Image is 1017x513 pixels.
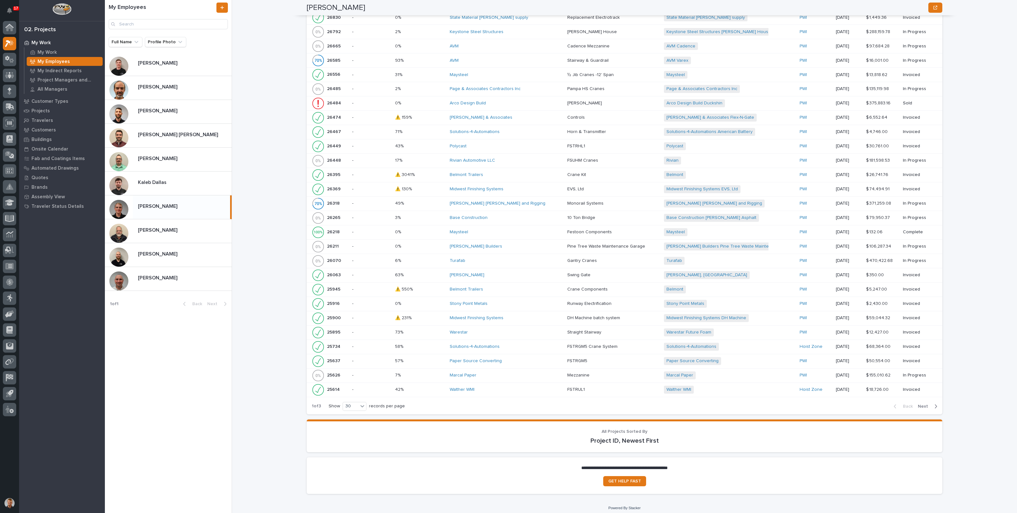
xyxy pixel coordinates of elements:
p: [PERSON_NAME] [138,274,179,281]
tr: 2644826448 -17%17% Rivian Automotive LLC FSUHM CranesFSUHM Cranes Rivian PWI [DATE]$ 181,598.53$ ... [307,153,942,168]
p: 49% [395,200,405,206]
p: [PERSON_NAME] [138,107,179,114]
p: [DATE] [836,72,861,78]
p: [DATE] [836,272,861,278]
p: Invoiced [903,172,932,178]
p: 2% [395,85,402,92]
a: [PERSON_NAME] & Associates Flex-N-Gate [666,115,754,120]
a: [PERSON_NAME] [450,272,484,278]
a: PWI [800,186,807,192]
a: [PERSON_NAME] Builders [450,244,502,249]
p: $ 181,598.53 [866,157,891,163]
p: - [352,15,390,20]
p: 0% [395,228,402,235]
a: Maysteel [450,72,468,78]
a: PWI [800,158,807,163]
p: $ 5,247.00 [866,285,888,292]
p: Cadence Mezzanine [567,42,611,49]
tr: 2636926369 -⚠️ 130%⚠️ 130% Midwest Finishing Systems EVS, LtdEVS, Ltd Midwest Finishing Systems E... [307,182,942,196]
a: Page & Associates Contractors Inc [666,86,737,92]
p: - [352,44,390,49]
a: PWI [800,244,807,249]
a: [PERSON_NAME][PERSON_NAME] [105,148,232,172]
p: - [352,258,390,264]
a: Fab and Coatings Items [19,154,105,163]
p: 26070 [327,257,342,264]
tr: 2621826218 -0%0% Maysteel Festoon ComponentsFestoon Components Maysteel PWI [DATE]$ 132.06$ 132.0... [307,225,942,239]
p: Runway Electrification [567,300,613,306]
a: Solutions-4-Automations American Battery [666,129,753,135]
p: Projects [31,108,50,114]
p: My Employees [38,59,70,65]
p: In Progress [903,29,932,35]
a: Maysteel [666,229,685,235]
input: Search [109,19,228,29]
p: $ 375,883.16 [866,99,892,106]
tr: 2679226792 -2%2% Keystone Steel Structures [PERSON_NAME] House[PERSON_NAME] House Keystone Steel ... [307,25,942,39]
p: Automated Drawings [31,165,79,171]
a: AVM Varex [666,58,688,63]
tr: 2594525945 -⚠️ 550%⚠️ 550% Belmont Trailers Crane ComponentsCrane Components Belmont PWI [DATE]$ ... [307,282,942,297]
a: PWI [800,44,807,49]
p: 0% [395,300,402,306]
p: 71% [395,128,404,135]
a: Automated Drawings [19,163,105,173]
p: $ 30,761.00 [866,142,890,149]
a: Page & Associates Contractors Inc [450,86,521,92]
p: 26211 [327,242,340,249]
p: $ 470,422.68 [866,257,894,264]
a: PWI [800,29,807,35]
a: PWI [800,229,807,235]
p: In Progress [903,201,932,206]
tr: 2591625916 -0%0% Stony Point Metals Runway ElectrificationRunway Electrification Stony Point Meta... [307,297,942,311]
p: Brands [31,185,48,190]
p: 26830 [327,14,342,20]
p: [DATE] [836,229,861,235]
a: Midwest Finishing Systems EVS, Ltd [666,186,738,192]
a: Polycast [450,144,467,149]
p: 3% [395,214,402,221]
p: ⚠️ 550% [395,285,414,292]
p: 26369 [327,185,342,192]
p: Fab and Coatings Items [31,156,85,162]
a: [PERSON_NAME][PERSON_NAME] [105,76,232,100]
p: ½ Jib Cranes -12' Span [567,71,615,78]
p: Crane Components [567,285,609,292]
a: Stony Point Metals [666,301,704,306]
a: [PERSON_NAME][PERSON_NAME] [105,52,232,76]
p: My Work [38,50,57,55]
p: Invoiced [903,301,932,306]
p: - [352,129,390,135]
span: Back [188,301,202,307]
tr: 2648526485 -2%2% Page & Associates Contractors Inc Pampa HS CranesPampa HS Cranes Page & Associat... [307,82,942,96]
a: PWI [800,129,807,135]
p: Travelers [31,118,53,123]
p: ⚠️ 3041% [395,171,416,178]
p: [PERSON_NAME] [138,226,179,233]
a: Customer Types [19,96,105,106]
a: [PERSON_NAME][PERSON_NAME] [105,267,232,291]
tr: 2639526395 -⚠️ 3041%⚠️ 3041% Belmont Trailers Crane KitCrane Kit Belmont PWI [DATE]$ 26,741.76$ 2... [307,168,942,182]
p: Pampa HS Cranes [567,85,606,92]
p: 6% [395,257,402,264]
p: [PERSON_NAME] [138,202,179,209]
a: Assembly View [19,192,105,201]
p: Pine Tree Waste Maintenance Garage [567,242,646,249]
a: Belmont Trailers [450,287,483,292]
a: Project Managers and Engineers [24,75,105,84]
p: 0% [395,242,402,249]
p: Invoiced [903,129,932,135]
p: [DATE] [836,215,861,221]
p: $ 1,449.36 [866,14,888,20]
p: [DATE] [836,15,861,20]
p: Invoiced [903,144,932,149]
a: PWI [800,72,807,78]
p: - [352,58,390,63]
a: [PERSON_NAME] & Associates [450,115,512,120]
a: My Work [24,48,105,57]
button: Full Name [109,37,142,47]
a: Stony Point Metals [450,301,488,306]
p: Crane Kit [567,171,587,178]
span: Next [207,301,221,307]
p: $ 2,430.00 [866,300,889,306]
